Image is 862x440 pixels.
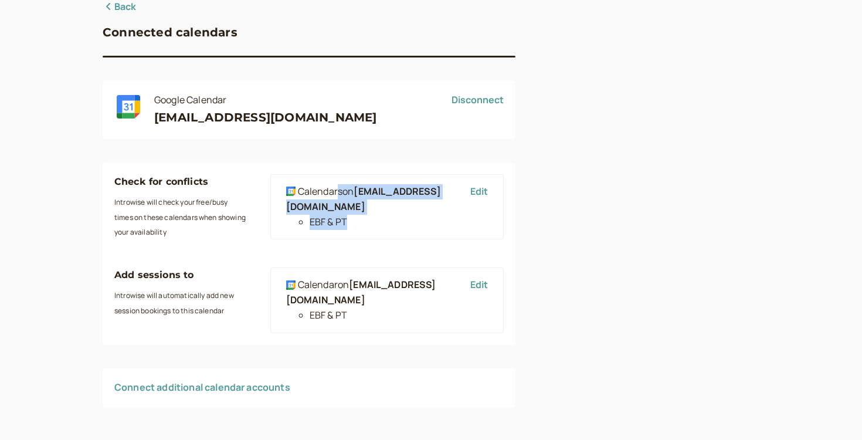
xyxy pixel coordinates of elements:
li: EBF & PT [310,215,459,230]
iframe: Chat Widget [803,384,862,440]
b: [EMAIL_ADDRESS][DOMAIN_NAME] [286,278,436,306]
h4: Add sessions to [114,268,247,283]
small: Introwise will check your free/busy times on these calendars when showing your availability [114,197,246,238]
h3: Connected calendars [103,23,237,42]
small: Introwise will automatically add new session bookings to this calendar [114,290,234,316]
div: Calendar on [286,277,459,323]
h4: Check for conflicts [114,174,247,189]
b: [EMAIL_ADDRESS][DOMAIN_NAME] [286,185,441,213]
li: EBF & PT [310,308,459,323]
a: Connect additional calendar accounts [114,381,290,394]
div: [EMAIL_ADDRESS][DOMAIN_NAME] [154,108,440,127]
img: svg%3E [117,95,140,119]
button: Disconnect [452,94,504,105]
span: Disconnect [452,93,504,106]
div: Calendar s on [286,184,459,230]
button: Edit [470,186,488,197]
div: Google Calendar [154,93,440,127]
button: Edit [470,279,488,290]
img: svg%3E [286,187,296,196]
img: svg%3E [286,280,296,290]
